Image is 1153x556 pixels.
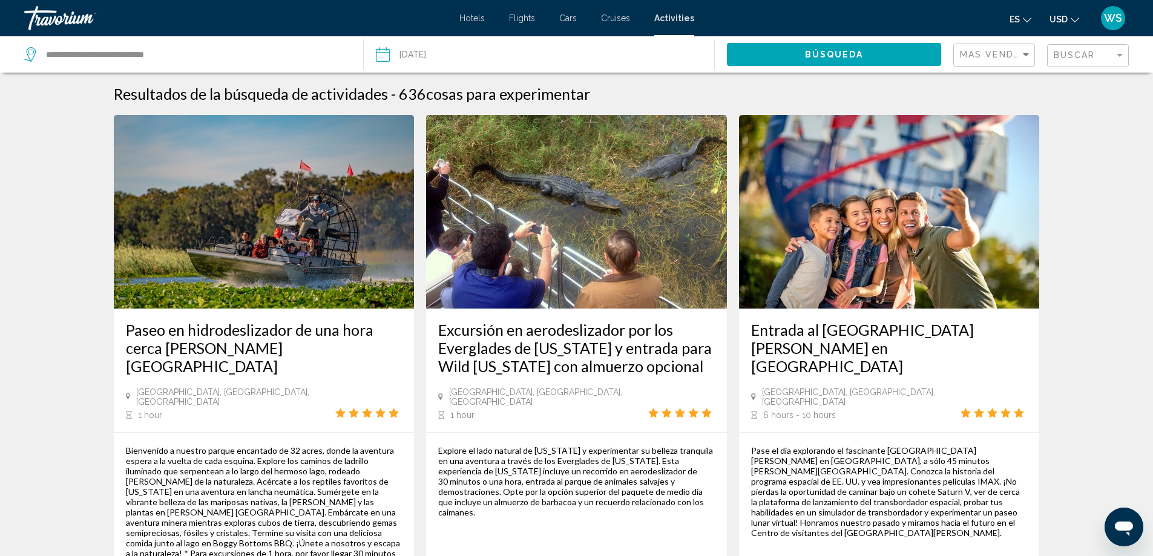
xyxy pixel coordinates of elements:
span: Buscar [1054,50,1096,60]
span: cosas para experimentar [426,85,590,103]
h1: Resultados de la búsqueda de actividades [114,85,388,103]
a: Excursión en aerodeslizador por los Everglades de [US_STATE] y entrada para Wild [US_STATE] con a... [438,321,715,375]
div: Pase el día explorando el fascinante [GEOGRAPHIC_DATA][PERSON_NAME] en [GEOGRAPHIC_DATA], a sólo ... [751,445,1028,538]
button: Búsqueda [727,43,941,65]
a: Activities [654,13,694,23]
span: 1 hour [138,410,162,420]
span: 1 hour [450,410,475,420]
button: Date: Sep 1, 2025 [376,36,715,73]
button: User Menu [1097,5,1129,31]
a: Travorium [24,6,447,30]
span: es [1010,15,1020,24]
span: WS [1104,12,1122,24]
img: bc.jpg [114,115,415,309]
div: Explore el lado natural de [US_STATE] y experimentar su belleza tranquila en una aventura a travé... [438,445,715,517]
span: USD [1050,15,1068,24]
span: - [391,85,396,103]
a: Paseo en hidrodeslizador de una hora cerca [PERSON_NAME][GEOGRAPHIC_DATA] [126,321,402,375]
a: Cruises [601,13,630,23]
a: Flights [509,13,535,23]
a: Entrada al [GEOGRAPHIC_DATA][PERSON_NAME] en [GEOGRAPHIC_DATA] [751,321,1028,375]
span: Búsqueda [805,50,864,60]
img: cc.jpg [739,115,1040,309]
iframe: Botón para iniciar la ventana de mensajería [1105,508,1143,546]
a: Cars [559,13,577,23]
button: Change language [1010,10,1031,28]
span: [GEOGRAPHIC_DATA], [GEOGRAPHIC_DATA], [GEOGRAPHIC_DATA] [449,387,648,407]
span: [GEOGRAPHIC_DATA], [GEOGRAPHIC_DATA], [GEOGRAPHIC_DATA] [762,387,961,407]
img: 85.jpg [426,115,727,309]
span: [GEOGRAPHIC_DATA], [GEOGRAPHIC_DATA], [GEOGRAPHIC_DATA] [136,387,335,407]
span: Más vendidos [960,50,1039,59]
span: 6 hours - 10 hours [763,410,836,420]
h2: 636 [399,85,590,103]
a: Hotels [459,13,485,23]
mat-select: Sort by [960,50,1031,61]
button: Filter [1047,44,1129,68]
button: Change currency [1050,10,1079,28]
